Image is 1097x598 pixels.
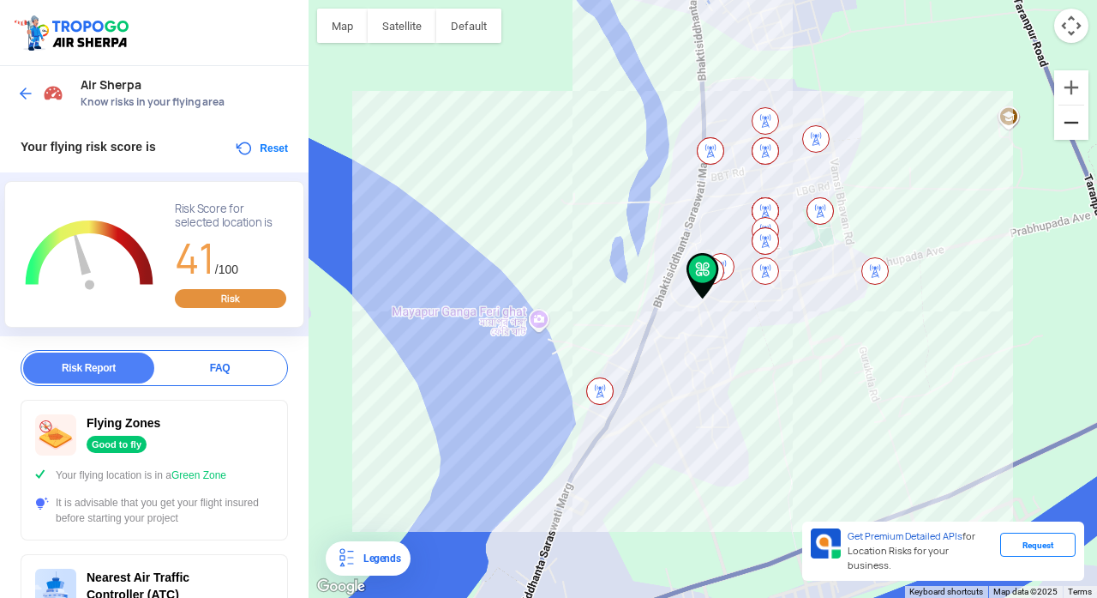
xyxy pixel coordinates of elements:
[18,202,161,310] g: Chart
[17,85,34,102] img: ic_arrow_back_blue.svg
[368,9,436,43] button: Show satellite imagery
[81,95,291,109] span: Know risks in your flying area
[35,495,273,526] div: It is advisable that you get your flight insured before starting your project
[23,353,154,384] div: Risk Report
[909,586,983,598] button: Keyboard shortcuts
[1054,106,1088,140] button: Zoom out
[1068,587,1092,596] a: Terms
[154,353,285,384] div: FAQ
[841,529,1000,574] div: for Location Risks for your business.
[1000,533,1076,557] div: Request
[87,436,147,453] div: Good to fly
[234,138,288,159] button: Reset
[175,232,215,286] span: 41
[43,82,63,103] img: Risk Scores
[175,202,286,230] div: Risk Score for selected location is
[81,78,291,92] span: Air Sherpa
[993,587,1058,596] span: Map data ©2025
[336,548,357,569] img: Legends
[171,469,226,481] span: Green Zone
[35,414,76,456] img: ic_nofly.svg
[1054,70,1088,105] button: Zoom in
[811,529,841,559] img: Premium APIs
[87,416,160,430] span: Flying Zones
[848,530,962,542] span: Get Premium Detailed APIs
[21,140,156,154] span: Your flying risk score is
[357,548,400,569] div: Legends
[35,468,273,483] div: Your flying location is in a
[175,289,286,308] div: Risk
[313,576,369,598] a: Open this area in Google Maps (opens a new window)
[215,263,238,276] span: /100
[13,13,135,52] img: ic_tgdronemaps.svg
[1054,9,1088,43] button: Map camera controls
[317,9,368,43] button: Show street map
[313,576,369,598] img: Google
